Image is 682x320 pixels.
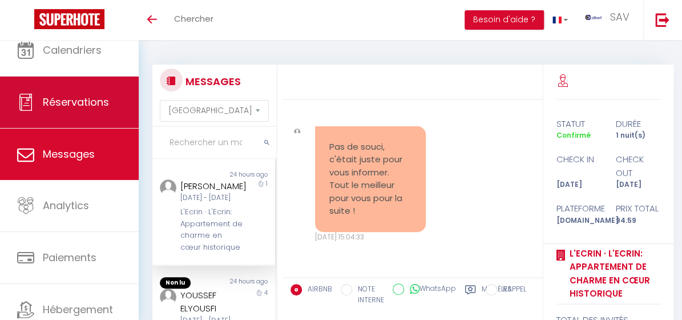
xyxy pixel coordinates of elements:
span: 4 [264,289,268,297]
span: Messages [43,147,95,161]
div: YOUSSEF ELYOUSFI [180,289,245,315]
div: 1 nuit(s) [608,130,668,141]
div: durée [608,117,668,131]
a: L'Ecrin · L'Ecrin: Appartement de charme en cœur historique [566,247,661,301]
pre: Pas de souci, c'était juste pour vous informer. Tout le meilleur pour vous pour la suite ! [329,141,411,218]
div: 24 hours ago [214,277,276,289]
img: ... [294,129,300,134]
label: Modèles [482,284,512,307]
div: [DATE] - [DATE] [180,193,245,203]
h3: MESSAGES [183,69,241,94]
img: ... [160,179,176,196]
span: Confirmé [556,130,591,140]
div: L'Ecrin · L'Ecrin: Appartement de charme en cœur historique [180,206,245,253]
div: 94.59 [608,215,668,226]
span: Calendriers [43,43,102,57]
span: SAV [610,10,629,24]
div: 24 hours ago [214,170,276,179]
label: NOTE INTERNE [352,284,384,306]
button: Besoin d'aide ? [465,10,544,30]
div: [DATE] 15:04:33 [315,232,426,243]
label: AIRBNB [302,284,332,297]
div: check in [549,153,608,179]
label: WhatsApp [404,283,456,296]
span: Analytics [43,198,89,213]
span: 1 [266,179,268,188]
img: Super Booking [34,9,104,29]
div: Prix total [608,202,668,215]
span: Chercher [174,13,213,25]
span: Non lu [160,277,191,289]
img: ... [585,15,602,20]
span: Hébergement [43,302,113,317]
span: Paiements [43,250,96,265]
img: logout [655,13,669,27]
div: [DATE] [549,179,608,190]
input: Rechercher un mot clé [152,127,276,159]
div: check out [608,153,668,179]
div: [DOMAIN_NAME] [549,215,608,226]
div: [DATE] [608,179,668,190]
span: Réservations [43,95,109,109]
div: statut [549,117,608,131]
label: RAPPEL [497,284,526,297]
div: Plateforme [549,202,608,215]
div: [PERSON_NAME] [180,179,245,193]
img: ... [160,289,176,305]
